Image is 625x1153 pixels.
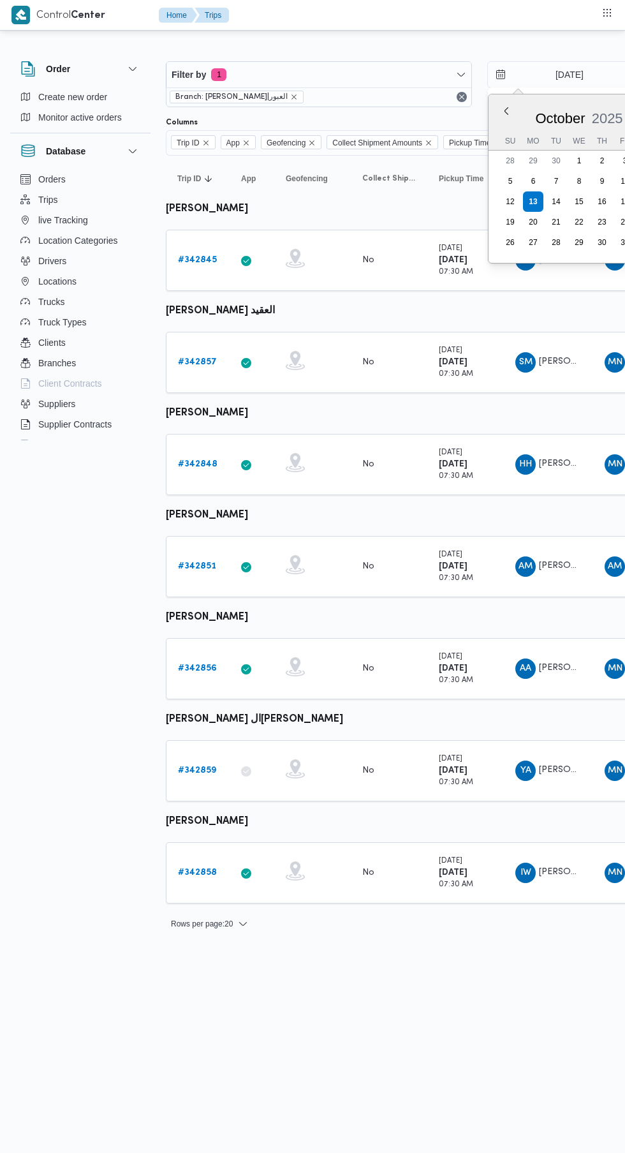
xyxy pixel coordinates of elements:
[327,135,438,149] span: Collect Shipment Amounts
[605,352,625,373] div: Maina Najib Shfiq Qladah
[515,352,536,373] div: Shrif Mustfi Isamaail Alaqaid
[177,174,201,184] span: Trip ID; Sorted in descending order
[539,664,612,672] span: [PERSON_NAME]
[178,457,217,472] a: #342848
[519,454,532,475] span: HH
[38,192,58,207] span: Trips
[15,230,145,251] button: Location Categories
[38,89,107,105] span: Create new order
[500,151,520,171] div: day-28
[15,332,145,353] button: Clients
[170,91,304,103] span: Branch: دانون|العبور
[523,212,543,232] div: day-20
[439,551,462,558] small: [DATE]
[15,210,145,230] button: live Tracking
[178,865,217,881] a: #342858
[15,107,145,128] button: Monitor active orders
[38,396,75,412] span: Suppliers
[425,139,432,147] button: Remove Collect Shipment Amounts from selection in this group
[439,664,467,673] b: [DATE]
[439,779,473,786] small: 07:30 AM
[439,858,462,865] small: [DATE]
[449,136,490,150] span: Pickup Time
[592,132,612,150] div: Th
[241,174,256,184] span: App
[439,755,462,762] small: [DATE]
[539,459,612,468] span: [PERSON_NAME]
[608,761,622,781] span: MN
[605,863,625,883] div: Maina Najib Shfiq Qladah
[15,251,145,271] button: Drivers
[267,136,305,150] span: Geofencing
[261,135,321,149] span: Geofencing
[178,766,216,775] b: # 342859
[439,269,473,276] small: 07:30 AM
[362,561,374,572] div: No
[38,417,112,432] span: Supplier Contracts
[546,171,566,191] div: day-7
[439,881,473,888] small: 07:30 AM
[519,352,533,373] span: SM
[166,306,275,316] b: [PERSON_NAME] العقيد
[539,868,612,876] span: [PERSON_NAME]
[166,204,248,214] b: [PERSON_NAME]
[608,863,622,883] span: MN
[38,172,66,187] span: Orders
[362,765,374,777] div: No
[592,110,623,126] span: 2025
[608,352,622,373] span: MN
[539,562,612,570] span: [PERSON_NAME]
[202,139,210,147] button: Remove Trip ID from selection in this group
[175,91,288,103] span: Branch: [PERSON_NAME]|العبور
[546,212,566,232] div: day-21
[515,658,536,679] div: Albadraoi Abadalsadq Rafaai
[500,171,520,191] div: day-5
[15,87,145,107] button: Create new order
[569,151,589,171] div: day-1
[171,916,233,932] span: Rows per page : 20
[592,171,612,191] div: day-9
[15,373,145,394] button: Client Contracts
[178,763,216,778] a: #342859
[439,473,473,480] small: 07:30 AM
[178,661,217,676] a: #342856
[439,575,473,582] small: 07:30 AM
[439,677,473,684] small: 07:30 AM
[166,916,253,932] button: Rows per page:20
[178,256,217,264] b: # 342845
[536,110,585,126] span: October
[166,613,248,622] b: [PERSON_NAME]
[166,117,198,128] label: Columns
[592,151,612,171] div: day-2
[15,435,145,455] button: Devices
[439,174,483,184] span: Pickup Time
[172,67,206,82] span: Filter by
[171,135,216,149] span: Trip ID
[38,233,118,248] span: Location Categories
[592,232,612,253] div: day-30
[592,212,612,232] div: day-23
[203,174,214,184] svg: Sorted in descending order
[38,315,86,330] span: Truck Types
[515,556,536,577] div: Abozaid Muhammad Abozaid Said
[443,135,506,149] span: Pickup Time
[591,110,624,127] div: Button. Open the year selector. 2025 is currently selected.
[515,761,536,781] div: Yousf Alsaid Shhat Alsaid Shair
[362,663,374,674] div: No
[211,68,226,81] span: 1 active filters
[608,454,622,475] span: MN
[15,414,145,435] button: Supplier Contracts
[605,556,625,577] div: Abozaid Muhammad Abozaid Said
[46,61,70,77] h3: Order
[439,868,467,877] b: [DATE]
[546,191,566,212] div: day-14
[605,454,625,475] div: Maina Najib Shfiq Qladah
[605,761,625,781] div: Maina Najib Shfiq Qladah
[178,868,217,877] b: # 342858
[38,253,66,269] span: Drivers
[38,335,66,350] span: Clients
[10,169,151,445] div: Database
[362,255,374,266] div: No
[15,312,145,332] button: Truck Types
[362,459,374,470] div: No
